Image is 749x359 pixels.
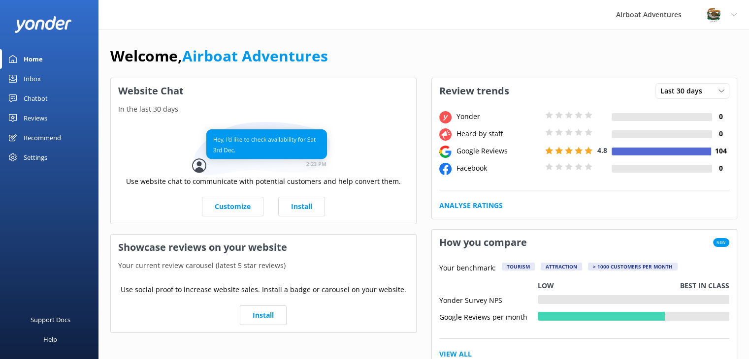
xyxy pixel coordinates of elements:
h1: Welcome, [110,44,328,68]
h4: 0 [712,111,729,122]
div: Chatbot [24,89,48,108]
img: yonder-white-logo.png [15,16,71,32]
div: Settings [24,148,47,167]
p: Your benchmark: [439,263,496,274]
div: Google Reviews per month [439,312,538,321]
p: In the last 30 days [111,104,416,115]
h4: 0 [712,163,729,174]
h3: Showcase reviews on your website [111,235,416,260]
img: 271-1670286363.jpg [706,7,721,22]
div: Tourism [502,263,535,270]
div: Support Docs [31,310,70,329]
div: > 1000 customers per month [588,263,678,270]
p: Your current review carousel (latest 5 star reviews) [111,260,416,271]
h3: Review trends [432,78,517,104]
a: Install [240,305,287,325]
div: Inbox [24,69,41,89]
div: Heard by staff [454,128,543,139]
div: Reviews [24,108,47,128]
p: Low [538,280,554,291]
div: Recommend [24,128,61,148]
h3: Website Chat [111,78,416,104]
img: conversation... [192,122,335,176]
p: Use website chat to communicate with potential customers and help convert them. [126,176,401,187]
span: Last 30 days [660,86,708,96]
div: Home [24,49,43,69]
p: Best in class [680,280,729,291]
div: Google Reviews [454,146,543,156]
div: Facebook [454,163,543,174]
div: Yonder Survey NPS [439,295,538,304]
div: Help [43,329,57,349]
h3: How you compare [432,230,534,255]
div: Yonder [454,111,543,122]
h4: 0 [712,128,729,139]
a: Airboat Adventures [182,46,328,66]
a: Customize [202,197,263,216]
div: Attraction [541,263,582,270]
span: 4.8 [597,146,607,155]
span: New [713,238,729,247]
a: Analyse Ratings [439,200,503,211]
a: Install [278,197,325,216]
h4: 104 [712,146,729,156]
p: Use social proof to increase website sales. Install a badge or carousel on your website. [121,284,406,295]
